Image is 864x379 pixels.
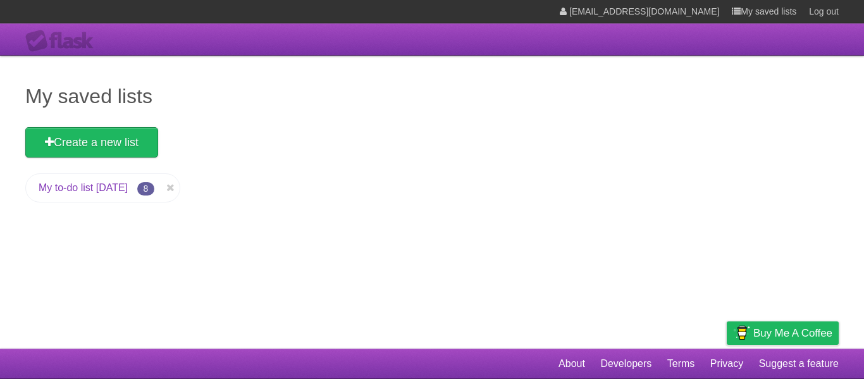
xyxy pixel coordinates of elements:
[733,322,750,344] img: Buy me a coffee
[600,352,651,376] a: Developers
[667,352,695,376] a: Terms
[137,182,155,196] span: 8
[753,322,832,344] span: Buy me a coffee
[25,127,158,158] a: Create a new list
[39,182,128,193] a: My to-do list [DATE]
[559,352,585,376] a: About
[25,81,839,111] h1: My saved lists
[25,30,101,53] div: Flask
[727,321,839,345] a: Buy me a coffee
[710,352,743,376] a: Privacy
[759,352,839,376] a: Suggest a feature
